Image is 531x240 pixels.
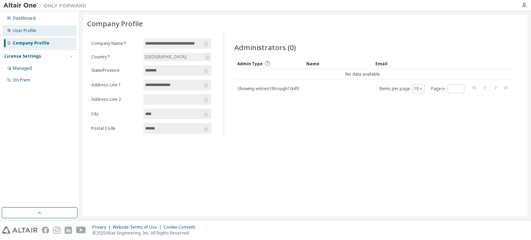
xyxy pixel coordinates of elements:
[431,84,464,93] span: Page n.
[91,41,139,46] label: Company Name
[91,54,139,60] label: Country
[91,82,139,88] label: Address Line 1
[234,42,296,52] span: Administrators (0)
[113,224,164,230] div: Website Terms of Use
[91,126,139,131] label: Postal Code
[13,28,36,33] div: User Profile
[42,227,49,234] img: facebook.svg
[65,227,72,234] img: linkedin.svg
[237,61,263,67] span: Admin Type
[237,86,299,92] span: Showing entries 1 through 10 of 0
[13,66,32,71] div: Managed
[13,77,30,83] div: On Prem
[306,58,370,69] div: Name
[379,84,425,93] span: Items per page
[164,224,199,230] div: Cookie Consent
[91,68,139,73] label: State/Province
[76,227,86,234] img: youtube.svg
[234,69,491,79] td: No data available
[92,224,113,230] div: Privacy
[4,54,41,59] div: License Settings
[3,2,90,9] img: Altair One
[2,227,38,234] img: altair_logo.svg
[92,230,199,236] p: © 2025 Altair Engineering, Inc. All Rights Reserved.
[144,53,187,61] div: [GEOGRAPHIC_DATA]
[13,16,36,21] div: Dashboard
[13,40,49,46] div: Company Profile
[53,227,60,234] img: instagram.svg
[91,111,139,117] label: City
[91,97,139,102] label: Address Line 2
[414,86,423,92] button: 10
[143,53,211,61] div: [GEOGRAPHIC_DATA]
[87,19,143,28] span: Company Profile
[375,58,439,69] div: Email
